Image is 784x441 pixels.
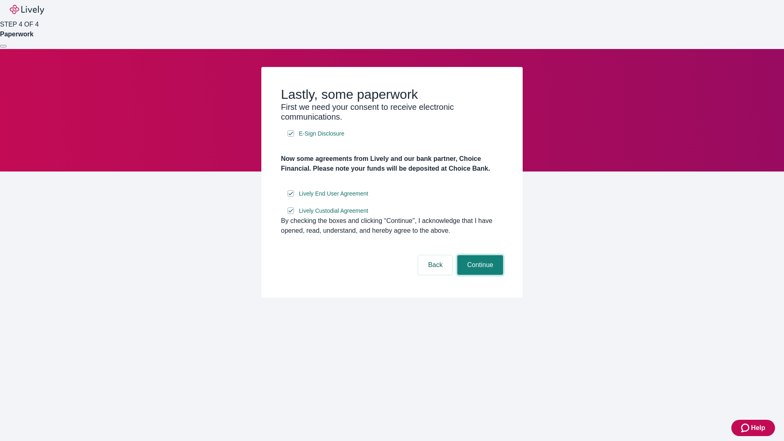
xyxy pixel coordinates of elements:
svg: Zendesk support icon [741,423,751,433]
a: e-sign disclosure document [297,129,346,139]
button: Continue [457,255,503,275]
span: E-Sign Disclosure [299,129,344,138]
img: Lively [10,5,44,15]
a: e-sign disclosure document [297,189,370,199]
span: Help [751,423,765,433]
a: e-sign disclosure document [297,206,370,216]
button: Back [418,255,452,275]
div: By checking the boxes and clicking “Continue", I acknowledge that I have opened, read, understand... [281,216,503,236]
h3: First we need your consent to receive electronic communications. [281,102,503,122]
button: Zendesk support iconHelp [731,420,775,436]
h2: Lastly, some paperwork [281,87,503,102]
span: Lively Custodial Agreement [299,207,368,215]
span: Lively End User Agreement [299,189,368,198]
h4: Now some agreements from Lively and our bank partner, Choice Financial. Please note your funds wi... [281,154,503,174]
